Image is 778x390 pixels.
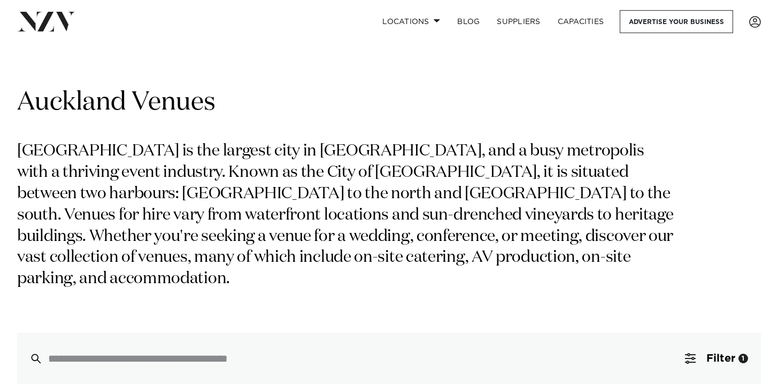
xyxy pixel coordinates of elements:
[672,333,761,384] button: Filter1
[706,353,735,364] span: Filter
[17,141,678,290] p: [GEOGRAPHIC_DATA] is the largest city in [GEOGRAPHIC_DATA], and a busy metropolis with a thriving...
[17,12,75,31] img: nzv-logo.png
[374,10,449,33] a: Locations
[549,10,613,33] a: Capacities
[449,10,488,33] a: BLOG
[738,354,748,363] div: 1
[620,10,733,33] a: Advertise your business
[488,10,549,33] a: SUPPLIERS
[17,86,761,120] h1: Auckland Venues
